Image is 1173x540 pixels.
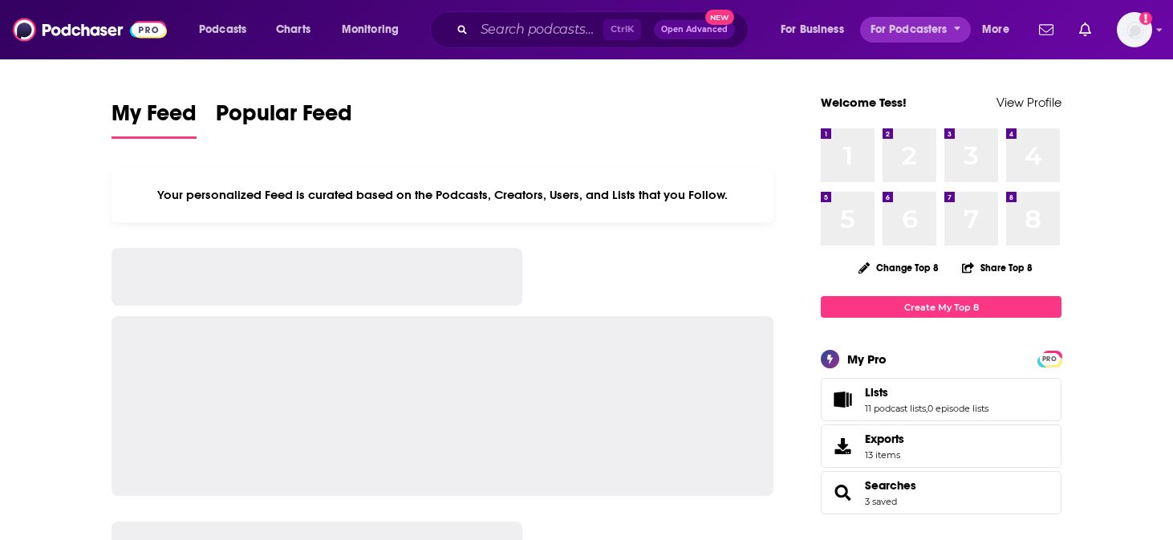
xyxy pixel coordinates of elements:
[865,432,904,446] span: Exports
[769,17,864,43] button: open menu
[871,18,948,41] span: For Podcasters
[112,99,197,139] a: My Feed
[982,18,1009,41] span: More
[1040,352,1059,364] a: PRO
[1033,16,1060,43] a: Show notifications dropdown
[821,378,1061,421] span: Lists
[826,481,858,504] a: Searches
[821,296,1061,318] a: Create My Top 8
[13,14,167,45] img: Podchaser - Follow, Share and Rate Podcasts
[705,10,734,25] span: New
[826,435,858,457] span: Exports
[926,403,927,414] span: ,
[849,258,948,278] button: Change Top 8
[445,11,764,48] div: Search podcasts, credits, & more...
[603,19,641,40] span: Ctrl K
[1073,16,1098,43] a: Show notifications dropdown
[865,385,888,400] span: Lists
[199,18,246,41] span: Podcasts
[1139,12,1152,25] svg: Add a profile image
[826,388,858,411] a: Lists
[331,17,420,43] button: open menu
[1040,353,1059,365] span: PRO
[112,99,197,136] span: My Feed
[266,17,320,43] a: Charts
[188,17,267,43] button: open menu
[216,99,352,139] a: Popular Feed
[996,95,1061,110] a: View Profile
[865,449,904,461] span: 13 items
[821,95,907,110] a: Welcome Tess!
[661,26,728,34] span: Open Advanced
[654,20,735,39] button: Open AdvancedNew
[971,17,1029,43] button: open menu
[865,385,988,400] a: Lists
[342,18,399,41] span: Monitoring
[474,17,603,43] input: Search podcasts, credits, & more...
[1117,12,1152,47] span: Logged in as TESSWOODSPR
[860,17,971,43] button: open menu
[865,403,926,414] a: 11 podcast lists
[961,252,1033,283] button: Share Top 8
[865,496,897,507] a: 3 saved
[865,478,916,493] a: Searches
[821,424,1061,468] a: Exports
[847,351,887,367] div: My Pro
[1117,12,1152,47] button: Show profile menu
[927,403,988,414] a: 0 episode lists
[112,168,773,222] div: Your personalized Feed is curated based on the Podcasts, Creators, Users, and Lists that you Follow.
[781,18,844,41] span: For Business
[216,99,352,136] span: Popular Feed
[1117,12,1152,47] img: User Profile
[276,18,310,41] span: Charts
[821,471,1061,514] span: Searches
